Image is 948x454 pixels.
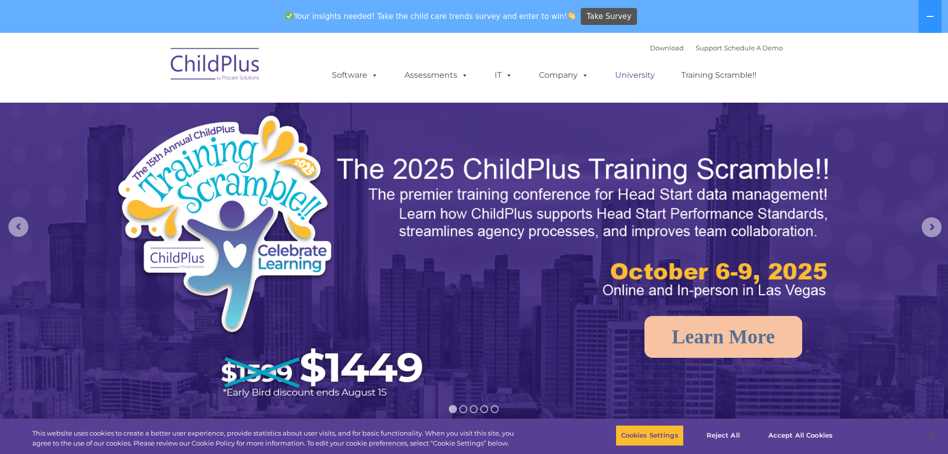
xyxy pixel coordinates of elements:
a: IT [485,65,523,85]
a: Learn More [644,316,802,358]
div: This website uses cookies to create a better user experience, provide statistics about user visit... [32,429,522,448]
img: ✅ [286,12,293,19]
a: Schedule A Demo [724,44,783,52]
button: Close [921,425,943,447]
a: Company [529,65,599,85]
a: Download [650,44,684,52]
a: Training Scramble!! [671,65,766,85]
img: 👏 [568,12,575,19]
span: Your insights needed! Take the child care trends survey and enter to win! [282,6,580,26]
a: Assessments [395,65,478,85]
a: University [605,65,665,85]
a: Take Survey [581,8,637,25]
span: Phone number [138,107,181,114]
button: Cookies Settings [616,425,684,446]
button: Accept All Cookies [763,425,838,446]
img: ChildPlus by Procare Solutions [166,41,265,91]
font: | [650,44,783,52]
a: Software [322,65,388,85]
span: Last name [138,66,169,73]
span: Take Survey [587,8,632,25]
button: Reject All [692,425,754,446]
a: Support [696,44,722,52]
